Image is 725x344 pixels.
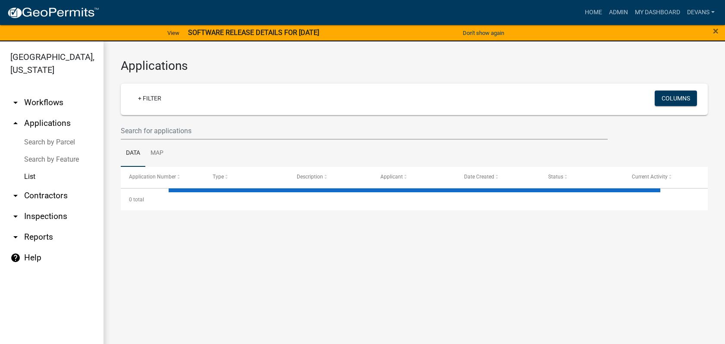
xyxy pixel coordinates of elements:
[121,122,608,140] input: Search for applications
[10,118,21,128] i: arrow_drop_up
[10,211,21,222] i: arrow_drop_down
[10,191,21,201] i: arrow_drop_down
[606,4,631,21] a: Admin
[121,189,708,210] div: 0 total
[372,167,456,188] datatable-header-cell: Applicant
[131,91,168,106] a: + Filter
[204,167,288,188] datatable-header-cell: Type
[548,174,563,180] span: Status
[713,26,719,36] button: Close
[581,4,606,21] a: Home
[10,97,21,108] i: arrow_drop_down
[121,59,708,73] h3: Applications
[456,167,540,188] datatable-header-cell: Date Created
[121,140,145,167] a: Data
[121,167,204,188] datatable-header-cell: Application Number
[164,26,183,40] a: View
[188,28,319,37] strong: SOFTWARE RELEASE DETAILS FOR [DATE]
[145,140,169,167] a: Map
[213,174,224,180] span: Type
[10,232,21,242] i: arrow_drop_down
[297,174,323,180] span: Description
[631,4,684,21] a: My Dashboard
[129,174,176,180] span: Application Number
[713,25,719,37] span: ×
[459,26,508,40] button: Don't show again
[655,91,697,106] button: Columns
[464,174,494,180] span: Date Created
[632,174,668,180] span: Current Activity
[624,167,707,188] datatable-header-cell: Current Activity
[10,253,21,263] i: help
[380,174,403,180] span: Applicant
[289,167,372,188] datatable-header-cell: Description
[684,4,718,21] a: devans
[540,167,623,188] datatable-header-cell: Status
